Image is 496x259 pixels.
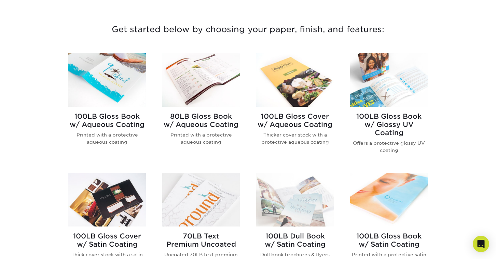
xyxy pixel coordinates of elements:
h3: Get started below by choosing your paper, finish, and features: [48,14,448,45]
h2: 80LB Gloss Book w/ Aqueous Coating [162,112,240,129]
img: 80LB Gloss Book<br/>w/ Aqueous Coating Brochures & Flyers [162,53,240,107]
img: 70LB Text<br/>Premium Uncoated Brochures & Flyers [162,173,240,226]
p: Offers a protective glossy UV coating [350,140,428,154]
a: 100LB Gloss Cover<br/>w/ Aqueous Coating Brochures & Flyers 100LB Gloss Coverw/ Aqueous Coating T... [256,53,334,165]
h2: 70LB Text Premium Uncoated [162,232,240,248]
img: 100LB Gloss Book<br/>w/ Aqueous Coating Brochures & Flyers [68,53,146,107]
a: 100LB Gloss Book<br/>w/ Glossy UV Coating Brochures & Flyers 100LB Gloss Bookw/ Glossy UV Coating... [350,53,428,165]
div: Open Intercom Messenger [473,236,489,252]
img: 100LB Dull Book<br/>w/ Satin Coating Brochures & Flyers [256,173,334,226]
h2: 100LB Gloss Cover w/ Aqueous Coating [256,112,334,129]
h2: 100LB Dull Book w/ Satin Coating [256,232,334,248]
img: 100LB Gloss Cover<br/>w/ Aqueous Coating Brochures & Flyers [256,53,334,107]
a: 80LB Gloss Book<br/>w/ Aqueous Coating Brochures & Flyers 80LB Gloss Bookw/ Aqueous Coating Print... [162,53,240,165]
a: 100LB Gloss Book<br/>w/ Aqueous Coating Brochures & Flyers 100LB Gloss Bookw/ Aqueous Coating Pri... [68,53,146,165]
img: 100LB Gloss Book<br/>w/ Glossy UV Coating Brochures & Flyers [350,53,428,107]
h2: 100LB Gloss Book w/ Glossy UV Coating [350,112,428,137]
p: Thicker cover stock with a protective aqueous coating [256,131,334,145]
img: 100LB Gloss Cover<br/>w/ Satin Coating Brochures & Flyers [68,173,146,226]
h2: 100LB Gloss Book w/ Satin Coating [350,232,428,248]
p: Printed with a protective aqueous coating [68,131,146,145]
h2: 100LB Gloss Cover w/ Satin Coating [68,232,146,248]
p: Printed with a protective aqueous coating [162,131,240,145]
img: 100LB Gloss Book<br/>w/ Satin Coating Brochures & Flyers [350,173,428,226]
h2: 100LB Gloss Book w/ Aqueous Coating [68,112,146,129]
